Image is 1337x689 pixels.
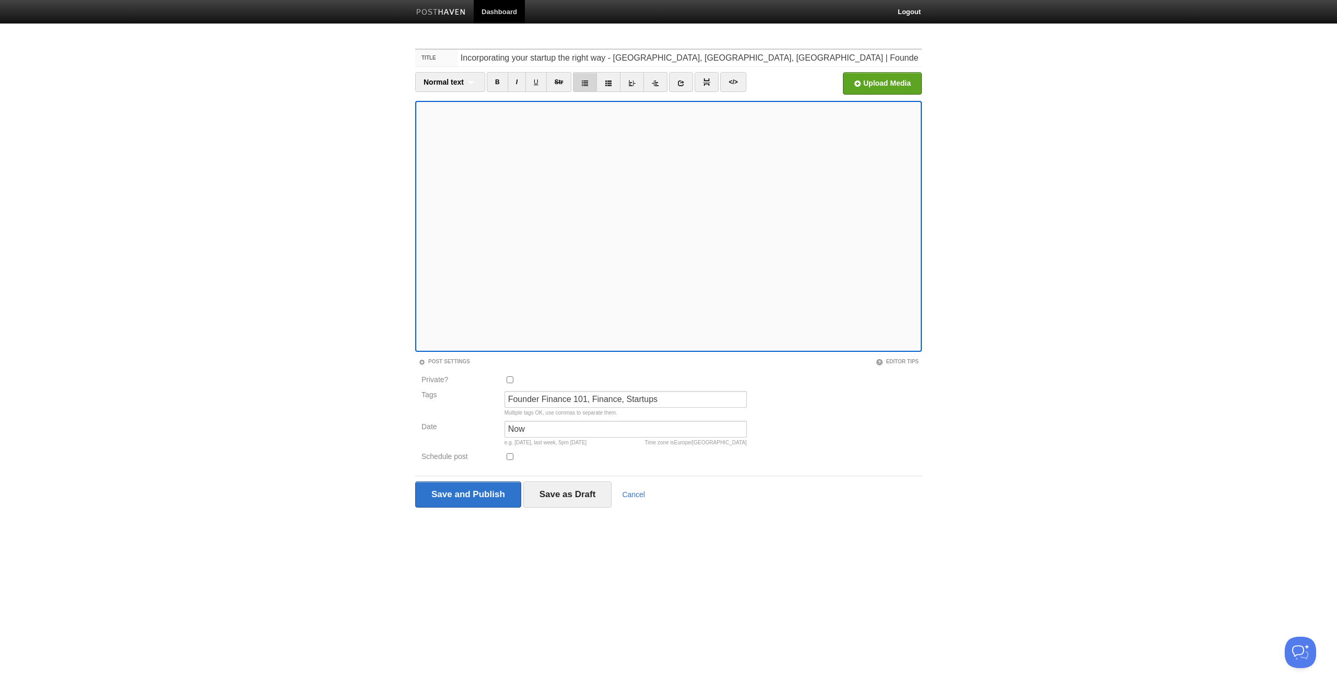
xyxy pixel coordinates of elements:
input: Save as Draft [523,481,612,508]
input: Save and Publish [415,481,521,508]
a: B [487,72,508,92]
label: Private? [421,376,498,386]
label: Schedule post [421,453,498,463]
img: Posthaven-bar [416,9,466,17]
a: Editor Tips [876,359,919,364]
label: Date [421,423,498,433]
a: U [525,72,547,92]
a: </> [720,72,746,92]
a: Str [546,72,572,92]
span: Normal text [424,78,464,86]
del: Str [555,78,564,86]
a: I [508,72,526,92]
div: e.g. [DATE], last week, 5pm [DATE] [505,440,747,445]
iframe: Help Scout Beacon - Open [1285,637,1316,668]
span: Europe/[GEOGRAPHIC_DATA] [674,440,747,445]
label: Title [415,50,458,66]
div: Time zone is [644,440,746,445]
label: Tags [418,391,501,398]
img: pagebreak-icon.png [703,78,710,86]
a: Cancel [622,490,645,499]
a: Post Settings [418,359,470,364]
div: Multiple tags OK, use commas to separate them. [505,410,747,416]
